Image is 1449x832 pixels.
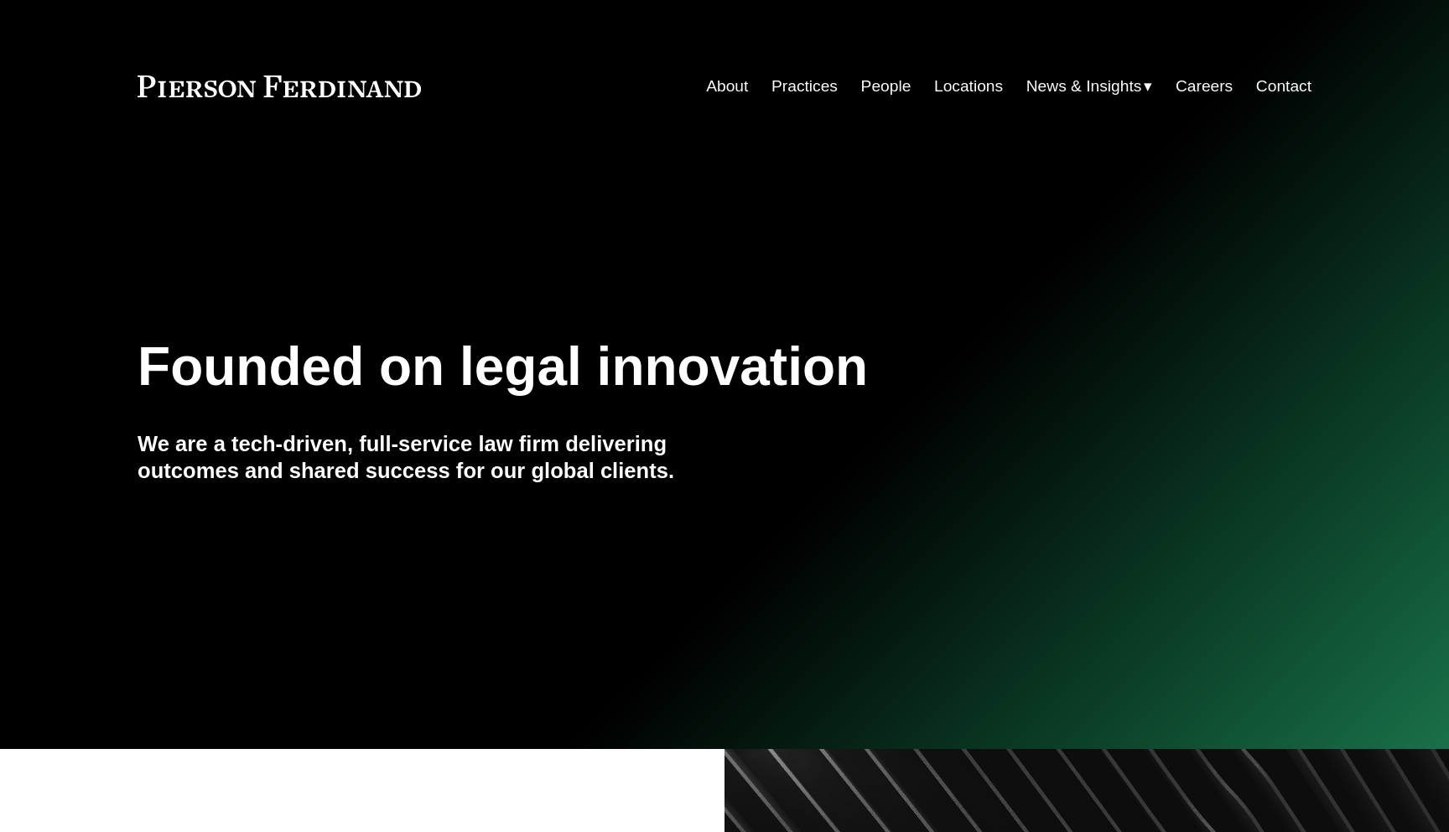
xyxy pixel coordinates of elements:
a: People [861,70,911,102]
a: folder dropdown [1026,70,1153,102]
a: Practices [771,70,838,102]
h1: Founded on legal innovation [138,336,1116,398]
a: Locations [934,70,1003,102]
span: News & Insights [1026,72,1142,101]
a: Contact [1256,70,1311,102]
h4: We are a tech-driven, full-service law firm delivering outcomes and shared success for our global... [138,430,724,485]
a: About [706,70,748,102]
a: Careers [1176,70,1233,102]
